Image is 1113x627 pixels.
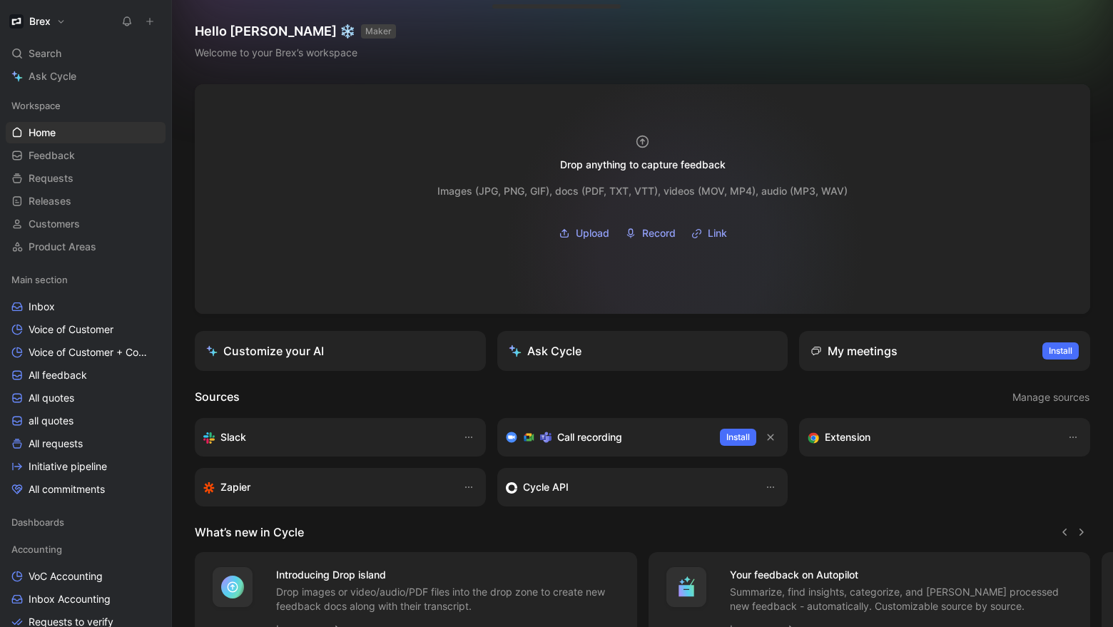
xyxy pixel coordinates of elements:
[195,524,304,541] h2: What’s new in Cycle
[1049,344,1072,358] span: Install
[6,43,166,64] div: Search
[6,11,69,31] button: BrexBrex
[29,391,74,405] span: All quotes
[554,223,614,244] button: Upload
[220,429,246,446] h3: Slack
[730,566,1074,583] h4: Your feedback on Autopilot
[29,240,96,254] span: Product Areas
[6,511,166,537] div: Dashboards
[808,429,1053,446] div: Capture feedback from anywhere on the web
[29,194,71,208] span: Releases
[509,342,581,360] div: Ask Cycle
[720,429,756,446] button: Install
[1012,389,1089,406] span: Manage sources
[6,511,166,533] div: Dashboards
[620,223,681,244] button: Record
[6,387,166,409] a: All quotes
[6,456,166,477] a: Initiative pipeline
[642,225,676,242] span: Record
[29,414,73,428] span: all quotes
[6,122,166,143] a: Home
[6,95,166,116] div: Workspace
[29,300,55,314] span: Inbox
[203,479,449,496] div: Capture feedback from thousands of sources with Zapier (survey results, recordings, sheets, etc).
[11,542,62,556] span: Accounting
[29,482,105,496] span: All commitments
[11,515,64,529] span: Dashboards
[6,539,166,560] div: Accounting
[6,168,166,189] a: Requests
[6,269,166,290] div: Main section
[361,24,396,39] button: MAKER
[6,319,166,340] a: Voice of Customer
[276,566,620,583] h4: Introducing Drop island
[557,429,622,446] h3: Call recording
[1012,388,1090,407] button: Manage sources
[29,126,56,140] span: Home
[195,44,396,61] div: Welcome to your Brex’s workspace
[497,331,788,371] button: Ask Cycle
[6,342,166,363] a: Voice of Customer + Commercial NRR Feedback
[29,322,113,337] span: Voice of Customer
[203,429,449,446] div: Sync your customers, send feedback and get updates in Slack
[6,588,166,610] a: Inbox Accounting
[29,217,80,231] span: Customers
[6,269,166,500] div: Main sectionInboxVoice of CustomerVoice of Customer + Commercial NRR FeedbackAll feedbackAll quot...
[29,45,61,62] span: Search
[708,225,727,242] span: Link
[29,592,111,606] span: Inbox Accounting
[6,296,166,317] a: Inbox
[6,213,166,235] a: Customers
[9,14,24,29] img: Brex
[220,479,250,496] h3: Zapier
[29,148,75,163] span: Feedback
[29,368,87,382] span: All feedback
[6,365,166,386] a: All feedback
[6,236,166,258] a: Product Areas
[29,459,107,474] span: Initiative pipeline
[810,342,898,360] div: My meetings
[730,585,1074,613] p: Summarize, find insights, categorize, and [PERSON_NAME] processed new feedback - automatically. C...
[195,331,486,371] a: Customize your AI
[6,479,166,500] a: All commitments
[29,437,83,451] span: All requests
[11,272,68,287] span: Main section
[195,388,240,407] h2: Sources
[560,156,726,173] div: Drop anything to capture feedback
[506,429,709,446] div: Record & transcribe meetings from Zoom, Meet & Teams.
[29,171,73,185] span: Requests
[195,23,396,40] h1: Hello [PERSON_NAME] ❄️
[29,569,103,583] span: VoC Accounting
[825,429,870,446] h3: Extension
[726,430,750,444] span: Install
[29,15,51,28] h1: Brex
[29,345,152,360] span: Voice of Customer + Commercial NRR Feedback
[576,225,609,242] span: Upload
[1042,342,1079,360] button: Install
[6,566,166,587] a: VoC Accounting
[686,223,732,244] button: Link
[437,183,848,200] div: Images (JPG, PNG, GIF), docs (PDF, TXT, VTT), videos (MOV, MP4), audio (MP3, WAV)
[523,479,569,496] h3: Cycle API
[29,68,76,85] span: Ask Cycle
[206,342,324,360] div: Customize your AI
[6,145,166,166] a: Feedback
[6,410,166,432] a: all quotes
[506,479,751,496] div: Sync customers & send feedback from custom sources. Get inspired by our favorite use case
[276,585,620,613] p: Drop images or video/audio/PDF files into the drop zone to create new feedback docs along with th...
[6,433,166,454] a: All requests
[11,98,61,113] span: Workspace
[6,66,166,87] a: Ask Cycle
[6,190,166,212] a: Releases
